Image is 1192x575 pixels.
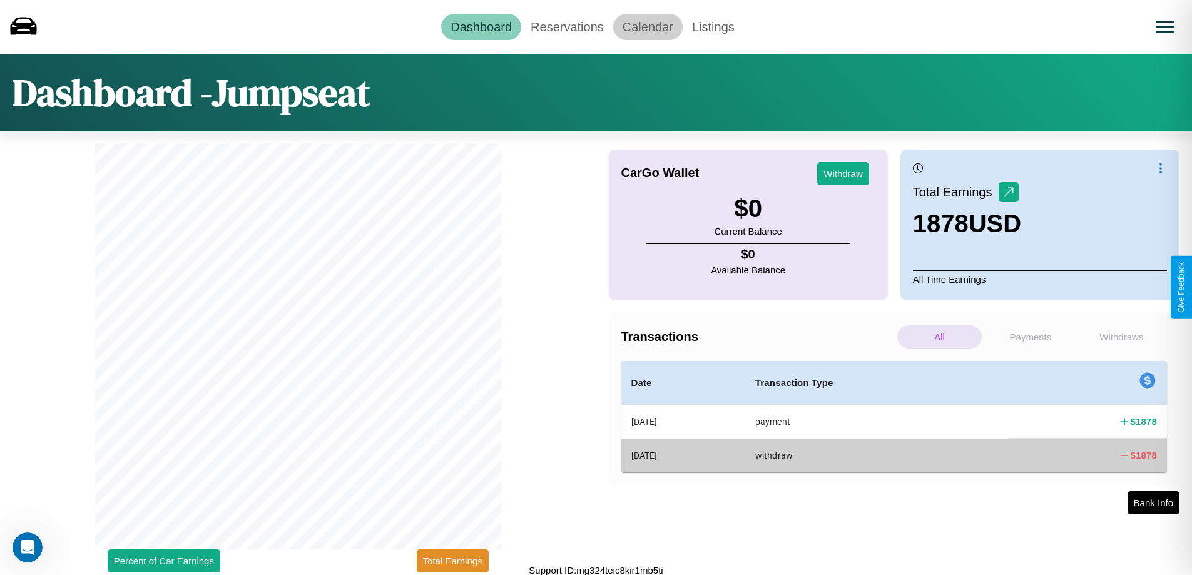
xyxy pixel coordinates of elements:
h4: Date [631,375,735,390]
h4: $ 1878 [1131,415,1157,428]
button: Withdraw [817,162,869,185]
th: withdraw [745,439,1009,472]
button: Total Earnings [417,549,489,572]
p: Available Balance [711,262,785,278]
button: Open menu [1148,9,1183,44]
h4: Transactions [621,330,894,344]
iframe: Intercom live chat [13,532,43,562]
p: Payments [988,325,1072,349]
h3: $ 0 [714,195,782,223]
h4: $ 0 [711,247,785,262]
p: Withdraws [1079,325,1164,349]
p: All [897,325,982,349]
a: Calendar [613,14,683,40]
p: Total Earnings [913,181,999,203]
button: Bank Info [1128,491,1179,514]
p: Current Balance [714,223,782,240]
table: simple table [621,361,1168,472]
a: Listings [683,14,744,40]
h1: Dashboard - Jumpseat [13,67,370,118]
div: Give Feedback [1177,262,1186,313]
a: Dashboard [441,14,521,40]
th: [DATE] [621,439,745,472]
th: payment [745,405,1009,439]
h4: Transaction Type [755,375,999,390]
h4: CarGo Wallet [621,166,700,180]
button: Percent of Car Earnings [108,549,220,572]
th: [DATE] [621,405,745,439]
p: All Time Earnings [913,270,1167,288]
h3: 1878 USD [913,210,1021,238]
a: Reservations [521,14,613,40]
h4: $ 1878 [1131,449,1157,462]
